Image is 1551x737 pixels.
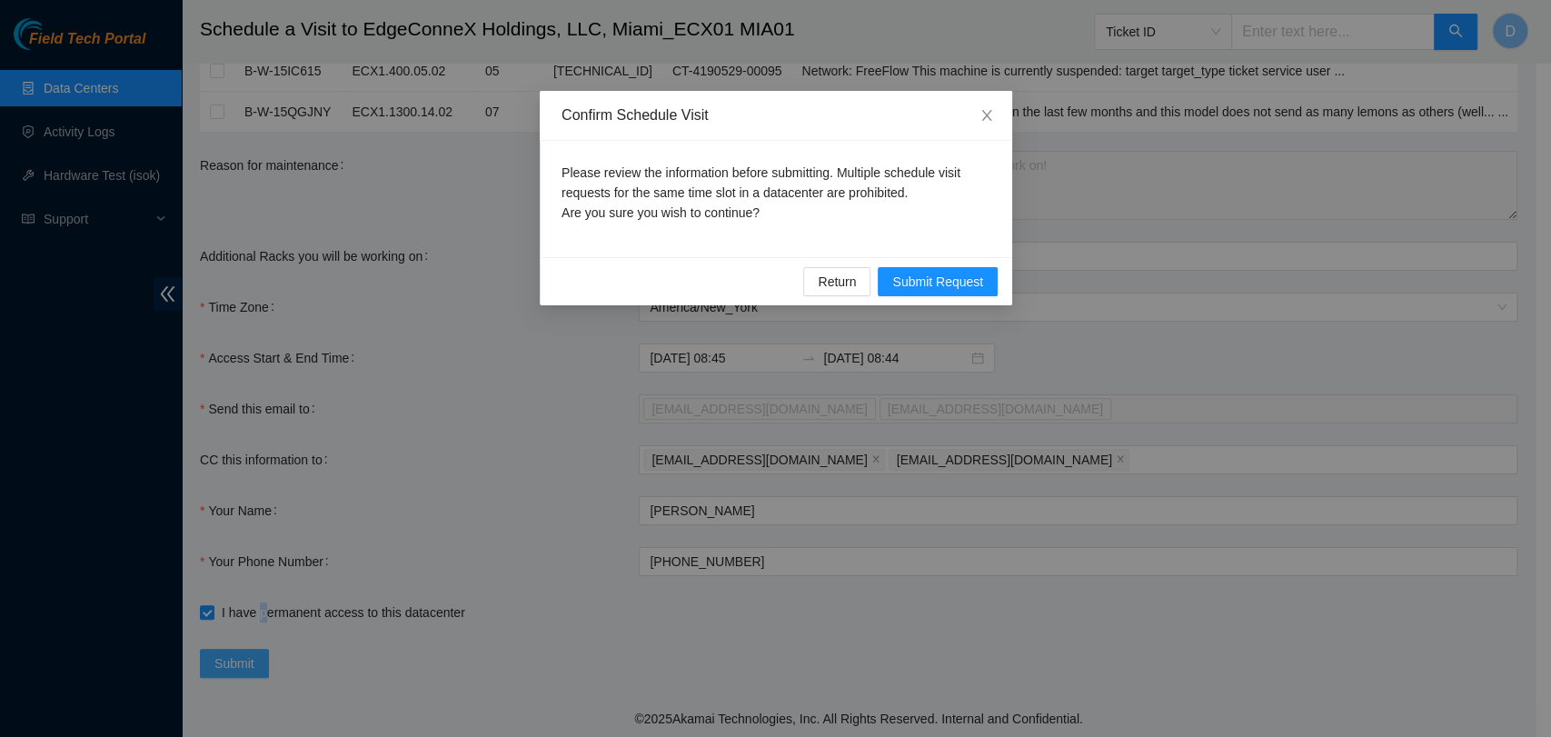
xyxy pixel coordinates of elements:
span: Submit Request [892,272,983,292]
button: Return [803,267,870,296]
button: Close [961,91,1012,142]
span: close [979,108,994,123]
span: Return [818,272,856,292]
p: Please review the information before submitting. Multiple schedule visit requests for the same ti... [562,163,990,223]
div: Confirm Schedule Visit [562,105,990,125]
button: Submit Request [878,267,998,296]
